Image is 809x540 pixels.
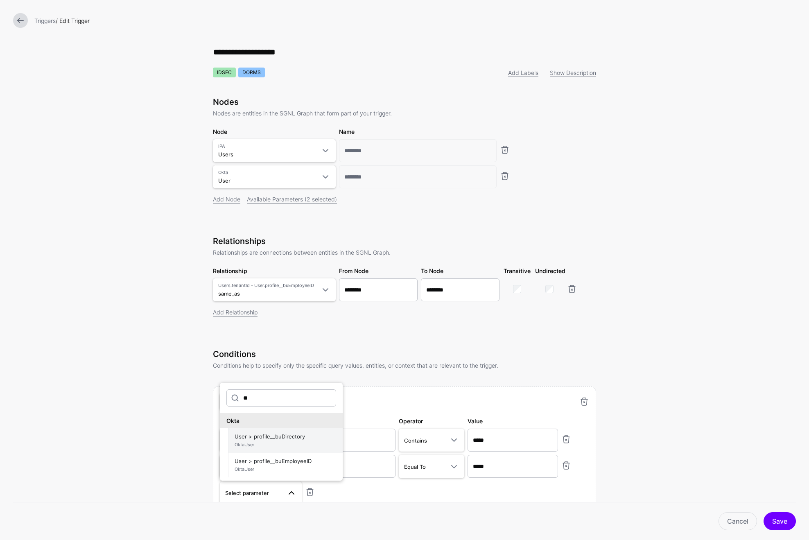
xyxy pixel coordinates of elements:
[504,267,531,275] label: Transitive
[213,68,236,77] span: IDSEC
[550,69,596,76] a: Show Description
[235,431,336,450] span: User > profile__buDirectory
[213,361,596,370] p: Conditions help to specify only the specific query values, entities, or context that are relevant...
[399,417,423,425] label: Operator
[247,196,337,203] a: Available Parameters (2 selected)
[218,282,316,289] span: Users.tenantId - User.profile__buEmployeeID
[213,109,596,117] p: Nodes are entities in the SGNL Graph that form part of your trigger.
[213,236,596,246] h3: Relationships
[404,463,426,470] span: Equal To
[218,290,240,297] span: same_as
[31,16,799,25] div: / Edit Trigger
[218,169,316,176] span: Okta
[213,127,227,136] label: Node
[508,69,538,76] a: Add Labels
[228,453,343,477] button: User > profile__buEmployeeIDOktaUser
[213,309,258,316] a: Add Relationship
[235,466,336,473] span: OktaUser
[421,267,443,275] label: To Node
[213,248,596,257] p: Relationships are connections between entities in the SGNL Graph.
[235,455,336,475] span: User > profile__buEmployeeID
[218,177,230,184] span: User
[213,196,240,203] a: Add Node
[764,512,796,530] button: Save
[468,417,483,425] label: Value
[238,68,265,77] span: DORMS
[235,441,336,448] span: OktaUser
[228,428,343,453] button: User > profile__buDirectoryOktaUser
[213,97,596,107] h3: Nodes
[339,267,368,275] label: From Node
[225,490,269,496] span: Select parameter
[719,512,757,530] a: Cancel
[34,17,56,24] a: Triggers
[213,267,247,275] label: Relationship
[404,437,427,444] span: Contains
[226,416,336,425] div: Okta
[218,143,316,150] span: IPA
[213,349,596,359] h3: Conditions
[535,267,565,275] label: Undirected
[218,151,233,158] span: Users
[339,127,355,136] label: Name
